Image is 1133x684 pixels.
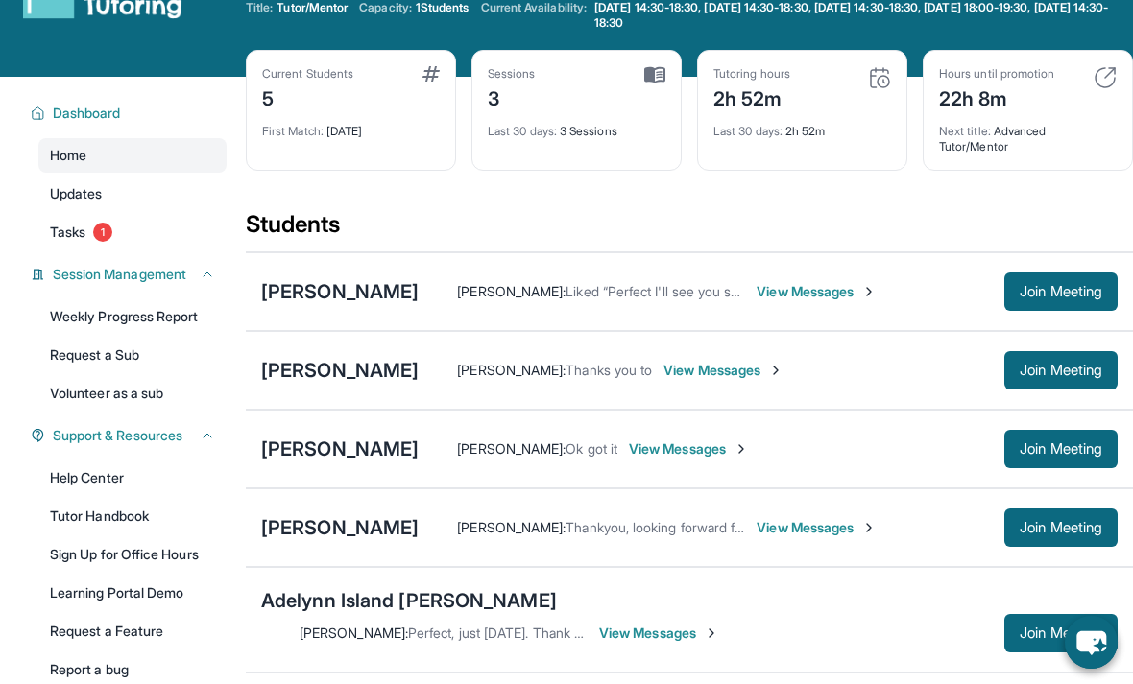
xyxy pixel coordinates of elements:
a: Tasks1 [38,215,227,249]
span: View Messages [599,624,719,643]
img: card [422,66,440,82]
a: Request a Feature [38,614,227,649]
button: Dashboard [45,104,215,123]
span: [PERSON_NAME] : [457,440,566,457]
span: Join Meeting [1020,443,1102,455]
img: card [868,66,891,89]
a: Request a Sub [38,338,227,372]
button: Join Meeting [1004,508,1118,547]
span: Home [50,146,86,165]
span: Join Meeting [1020,286,1102,297]
span: View Messages [663,361,783,380]
img: Chevron-Right [704,625,719,641]
div: [DATE] [262,112,440,139]
a: Learning Portal Demo [38,576,227,610]
button: Join Meeting [1004,272,1118,311]
a: Home [38,138,227,173]
a: Sign Up for Office Hours [38,537,227,572]
span: 1 [93,223,112,242]
span: Updates [50,184,103,203]
span: Join Meeting [1020,365,1102,376]
div: Current Students [262,66,353,82]
div: [PERSON_NAME] [261,436,419,462]
span: [PERSON_NAME] : [457,283,566,299]
span: First Match : [262,124,324,138]
span: Next title : [939,124,991,138]
a: Tutor Handbook [38,499,227,533]
a: Updates [38,177,227,211]
div: Advanced Tutor/Mentor [939,112,1117,154]
img: Chevron-Right [861,284,877,299]
span: Perfect, just [DATE]. Thank you so much [408,625,653,641]
div: [PERSON_NAME] [261,357,419,384]
button: Support & Resources [45,426,215,445]
img: card [644,66,665,83]
span: Last 30 days : [488,124,557,138]
img: Chevron-Right [861,520,877,535]
div: [PERSON_NAME] [261,514,419,541]
span: Tasks [50,223,85,242]
span: View Messages [629,439,749,459]
span: Ok got it [566,440,617,457]
span: Session Management [53,265,186,284]
div: 5 [262,82,353,112]
img: Chevron-Right [768,363,783,378]
span: Thankyou, looking forward for the classes. [566,519,822,535]
button: Join Meeting [1004,351,1118,389]
span: Last 30 days : [713,124,783,138]
span: [PERSON_NAME] : [457,362,566,378]
div: Sessions [488,66,536,82]
div: 22h 8m [939,82,1054,112]
span: Thanks you to [566,362,652,378]
div: [PERSON_NAME] [261,278,419,305]
div: 2h 52m [713,112,891,139]
span: Support & Resources [53,426,182,445]
span: [PERSON_NAME] : [300,625,408,641]
a: Help Center [38,460,227,495]
span: View Messages [757,282,877,301]
div: Students [246,209,1133,251]
a: Weekly Progress Report [38,299,227,334]
div: 2h 52m [713,82,790,112]
button: Join Meeting [1004,614,1118,652]
span: Dashboard [53,104,121,123]
span: [PERSON_NAME] : [457,519,566,535]
div: Adelynn Island [PERSON_NAME] [261,587,557,614]
a: Volunteer as a sub [38,376,227,411]
div: 3 [488,82,536,112]
span: Join Meeting [1020,627,1102,639]
button: Join Meeting [1004,430,1118,468]
div: Tutoring hours [713,66,790,82]
span: Liked “Perfect I'll see you soon!” [566,283,761,299]
img: card [1094,66,1117,89]
span: View Messages [757,518,877,537]
div: 3 Sessions [488,112,665,139]
span: Join Meeting [1020,522,1102,533]
button: chat-button [1065,616,1118,669]
button: Session Management [45,265,215,284]
img: Chevron-Right [734,441,749,457]
div: Hours until promotion [939,66,1054,82]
